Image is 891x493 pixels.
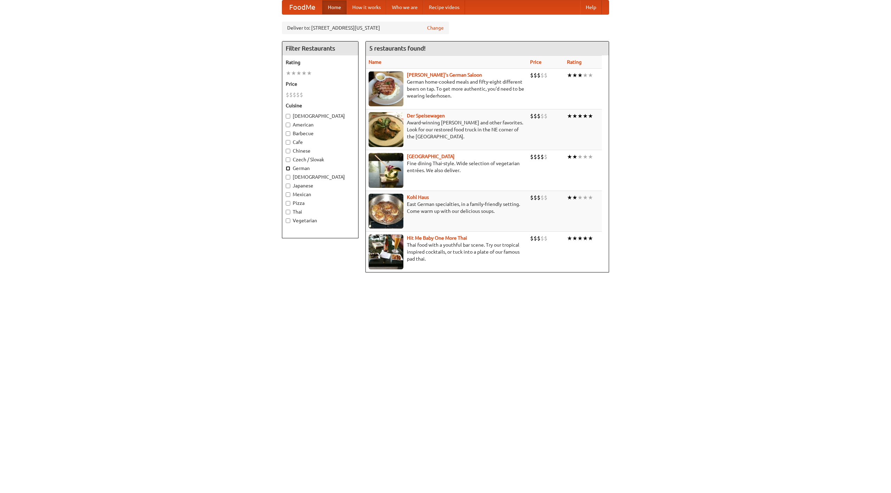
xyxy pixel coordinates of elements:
input: [DEMOGRAPHIC_DATA] [286,175,290,179]
li: $ [541,112,544,120]
input: Pizza [286,201,290,206]
li: ★ [583,234,588,242]
li: ★ [583,112,588,120]
li: $ [537,194,541,201]
li: ★ [567,112,572,120]
li: $ [541,153,544,161]
a: Recipe videos [423,0,465,14]
img: esthers.jpg [369,71,403,106]
li: $ [530,153,534,161]
li: ★ [588,194,593,201]
li: ★ [583,194,588,201]
a: Home [322,0,347,14]
div: Deliver to: [STREET_ADDRESS][US_STATE] [282,22,449,34]
label: Cafe [286,139,355,146]
li: ★ [588,234,593,242]
a: Der Speisewagen [407,113,445,118]
label: Vegetarian [286,217,355,224]
label: Thai [286,208,355,215]
li: ★ [588,71,593,79]
li: ★ [301,69,307,77]
label: Chinese [286,147,355,154]
a: Price [530,59,542,65]
li: $ [544,71,547,79]
label: Czech / Slovak [286,156,355,163]
li: ★ [588,112,593,120]
img: satay.jpg [369,153,403,188]
input: Cafe [286,140,290,145]
li: $ [541,71,544,79]
p: Thai food with a youthful bar scene. Try our tropical inspired cocktails, or tuck into a plate of... [369,241,525,262]
a: Name [369,59,381,65]
li: $ [289,91,293,99]
li: $ [544,234,547,242]
li: $ [534,71,537,79]
li: $ [530,71,534,79]
li: ★ [296,69,301,77]
li: ★ [577,153,583,161]
a: [PERSON_NAME]'s German Saloon [407,72,482,78]
li: $ [530,194,534,201]
a: Rating [567,59,582,65]
img: babythai.jpg [369,234,403,269]
li: ★ [567,194,572,201]
h5: Rating [286,59,355,66]
ng-pluralize: 5 restaurants found! [369,45,426,52]
li: $ [300,91,303,99]
li: ★ [572,153,577,161]
li: ★ [577,112,583,120]
li: $ [544,153,547,161]
input: Chinese [286,149,290,153]
a: [GEOGRAPHIC_DATA] [407,154,455,159]
a: Who we are [386,0,423,14]
a: Kohl Haus [407,194,429,200]
li: ★ [567,71,572,79]
li: $ [530,112,534,120]
img: speisewagen.jpg [369,112,403,147]
li: $ [293,91,296,99]
input: Mexican [286,192,290,197]
li: ★ [291,69,296,77]
li: $ [530,234,534,242]
input: Japanese [286,184,290,188]
li: $ [541,194,544,201]
li: ★ [572,112,577,120]
a: How it works [347,0,386,14]
input: Czech / Slovak [286,157,290,162]
li: ★ [577,194,583,201]
input: Barbecue [286,131,290,136]
li: $ [534,194,537,201]
li: $ [534,234,537,242]
li: $ [537,71,541,79]
label: [DEMOGRAPHIC_DATA] [286,113,355,120]
h5: Price [286,80,355,87]
li: $ [534,112,537,120]
p: Award-winning [PERSON_NAME] and other favorites. Look for our restored food truck in the NE corne... [369,119,525,140]
label: Japanese [286,182,355,189]
label: Mexican [286,191,355,198]
li: $ [286,91,289,99]
a: Hit Me Baby One More Thai [407,235,467,241]
input: [DEMOGRAPHIC_DATA] [286,114,290,118]
li: $ [537,234,541,242]
li: ★ [577,234,583,242]
label: Pizza [286,200,355,207]
li: $ [544,112,547,120]
label: American [286,121,355,128]
li: $ [537,112,541,120]
p: Fine dining Thai-style. Wide selection of vegetarian entrées. We also deliver. [369,160,525,174]
li: $ [537,153,541,161]
label: German [286,165,355,172]
input: German [286,166,290,171]
li: ★ [583,71,588,79]
li: ★ [572,234,577,242]
a: Change [427,24,444,31]
img: kohlhaus.jpg [369,194,403,229]
h5: Cuisine [286,102,355,109]
li: $ [541,234,544,242]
